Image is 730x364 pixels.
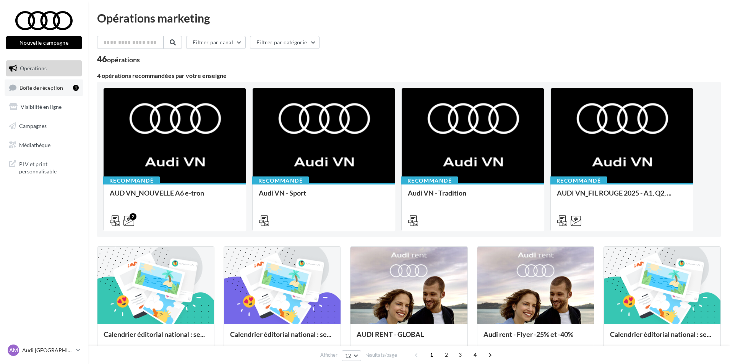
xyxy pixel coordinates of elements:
p: Audi [GEOGRAPHIC_DATA] [22,346,73,354]
a: Opérations [5,60,83,76]
a: AM Audi [GEOGRAPHIC_DATA] [6,343,82,358]
span: Audi VN - Sport [259,189,306,197]
div: 1 [73,85,79,91]
span: AM [9,346,18,354]
div: 2 [130,213,136,220]
button: Filtrer par canal [186,36,246,49]
div: opérations [107,56,140,63]
div: 46 [97,55,140,63]
a: PLV et print personnalisable [5,156,83,178]
span: 3 [454,349,466,361]
div: 4 opérations recommandées par votre enseigne [97,73,721,79]
div: Recommandé [252,176,309,185]
span: AUDI RENT - GLOBAL [357,330,424,338]
span: Campagnes [19,123,47,129]
span: 4 [469,349,481,361]
span: Opérations [20,65,47,71]
span: Afficher [320,351,337,359]
button: Filtrer par catégorie [250,36,320,49]
span: Médiathèque [19,141,50,148]
span: résultats/page [365,351,397,359]
div: Recommandé [103,176,160,185]
span: AUDI VN_FIL ROUGE 2025 - A1, Q2, ... [557,189,672,197]
a: Médiathèque [5,137,83,153]
span: Calendrier éditorial national : se... [610,330,711,338]
a: Visibilité en ligne [5,99,83,115]
a: Campagnes [5,118,83,134]
span: Audi VN - Tradition [408,189,466,197]
a: Boîte de réception1 [5,79,83,96]
span: 1 [425,349,438,361]
span: 2 [440,349,453,361]
span: Audi rent - Flyer -25% et -40% [483,330,573,338]
div: Recommandé [401,176,458,185]
div: Recommandé [550,176,607,185]
span: AUD VN_NOUVELLE A6 e-tron [110,189,204,197]
span: 12 [345,353,352,359]
span: Calendrier éditorial national : se... [230,330,331,338]
span: PLV et print personnalisable [19,159,79,175]
div: Opérations marketing [97,12,721,24]
span: Visibilité en ligne [21,104,62,110]
span: Boîte de réception [19,84,63,91]
button: Nouvelle campagne [6,36,82,49]
button: 12 [342,350,361,361]
span: Calendrier éditorial national : se... [104,330,205,338]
